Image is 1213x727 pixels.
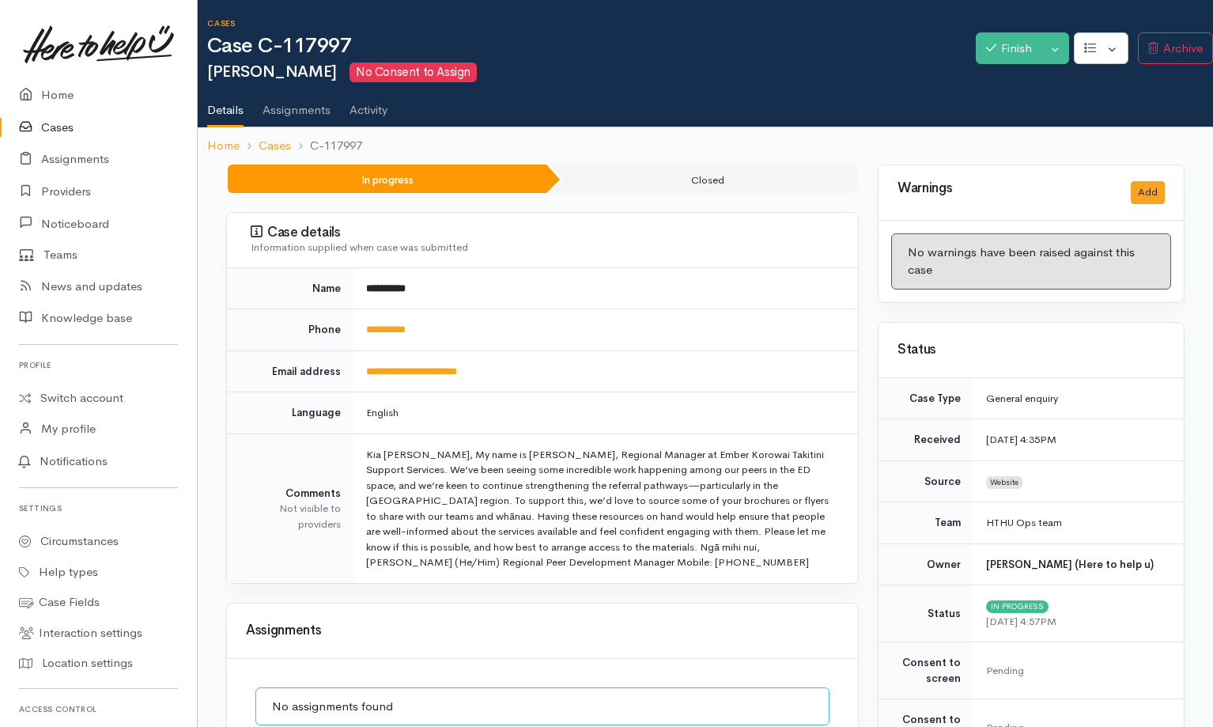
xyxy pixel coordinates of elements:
h3: Status [897,343,1165,358]
li: C-117997 [291,137,362,155]
span: In progress [986,600,1049,613]
h6: Profile [19,354,178,376]
div: [DATE] 4:57PM [986,614,1165,630]
b: [PERSON_NAME] (Here to help u) [986,558,1154,571]
td: Phone [227,309,353,351]
td: Team [879,502,973,544]
td: Case Type [879,378,973,419]
div: No assignments found [255,687,829,726]
h3: Assignments [246,623,839,638]
td: Name [227,268,353,309]
div: Pending [986,663,1165,679]
a: Home [207,137,240,155]
div: Not visible to providers [246,501,341,532]
li: Closed [550,165,857,193]
a: Cases [259,137,291,155]
td: Status [879,585,973,642]
nav: breadcrumb [198,127,1213,165]
span: HTHU Ops team [986,516,1062,529]
td: Comments [227,434,353,583]
h1: Case C-117997 [207,35,976,58]
button: Add [1131,181,1165,204]
span: Website [986,476,1022,489]
li: In progress [228,165,546,193]
td: General enquiry [973,378,1184,419]
td: English [353,392,858,434]
td: Source [879,460,973,502]
h6: Settings [19,498,178,519]
a: Activity [350,82,387,127]
td: Owner [879,543,973,585]
h2: [PERSON_NAME] [207,62,976,82]
button: Archive [1138,32,1213,65]
h6: Cases [207,19,976,28]
div: No warnings have been raised against this case [891,233,1171,290]
span: No Consent to Assign [350,62,476,82]
button: Finish [976,32,1042,65]
h3: Case details [251,225,839,240]
a: Details [207,82,244,128]
time: [DATE] 4:35PM [986,433,1056,446]
td: Kia [PERSON_NAME], My name is [PERSON_NAME], Regional Manager at Ember Korowai Takitini Support S... [353,434,858,583]
td: Consent to screen [879,642,973,699]
td: Email address [227,350,353,392]
h3: Warnings [897,181,1112,196]
td: Language [227,392,353,434]
a: Assignments [263,82,331,127]
td: Received [879,419,973,461]
h6: Access control [19,699,178,720]
div: Information supplied when case was submitted [251,240,839,256]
